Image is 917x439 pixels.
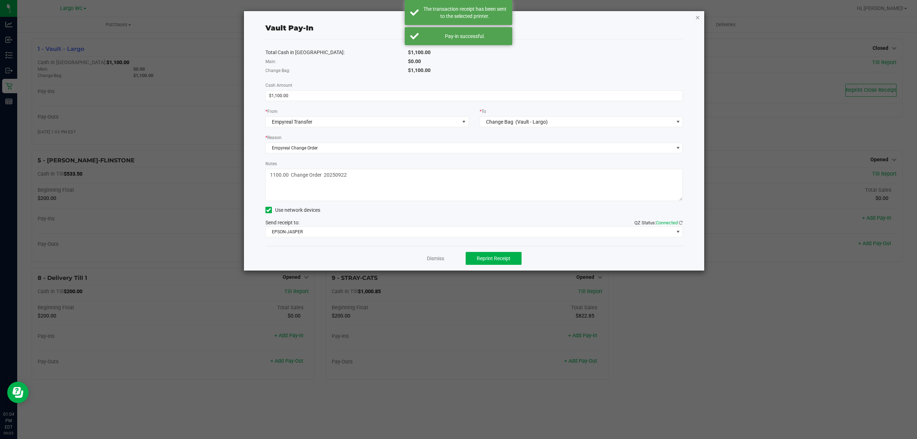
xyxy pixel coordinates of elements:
[477,256,510,261] span: Reprint Receipt
[7,382,29,403] iframe: Resource center
[272,119,312,125] span: Empyreal Transfer
[634,220,683,225] span: QZ Status:
[265,161,277,167] label: Notes
[408,67,431,73] span: $1,100.00
[265,220,299,225] span: Send receipt to:
[265,59,276,64] span: Main:
[423,33,507,40] div: Pay-in successful.
[408,58,421,64] span: $0.00
[408,49,431,55] span: $1,100.00
[265,206,320,214] label: Use network devices
[466,252,522,265] button: Reprint Receipt
[486,119,513,125] span: Change Bag
[266,143,674,153] span: Empyreal Change Order
[265,68,290,73] span: Change Bag:
[427,255,444,262] a: Dismiss
[265,23,313,33] div: Vault Pay-In
[266,227,674,237] span: EPSON-JASPER
[423,5,507,20] div: The transaction receipt has been sent to the selected printer.
[265,83,292,88] span: Cash Amount
[265,49,345,55] span: Total Cash in [GEOGRAPHIC_DATA]:
[265,134,282,141] label: Reason
[265,108,278,115] label: From
[515,119,548,125] span: (Vault - Largo)
[480,108,486,115] label: To
[656,220,678,225] span: Connected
